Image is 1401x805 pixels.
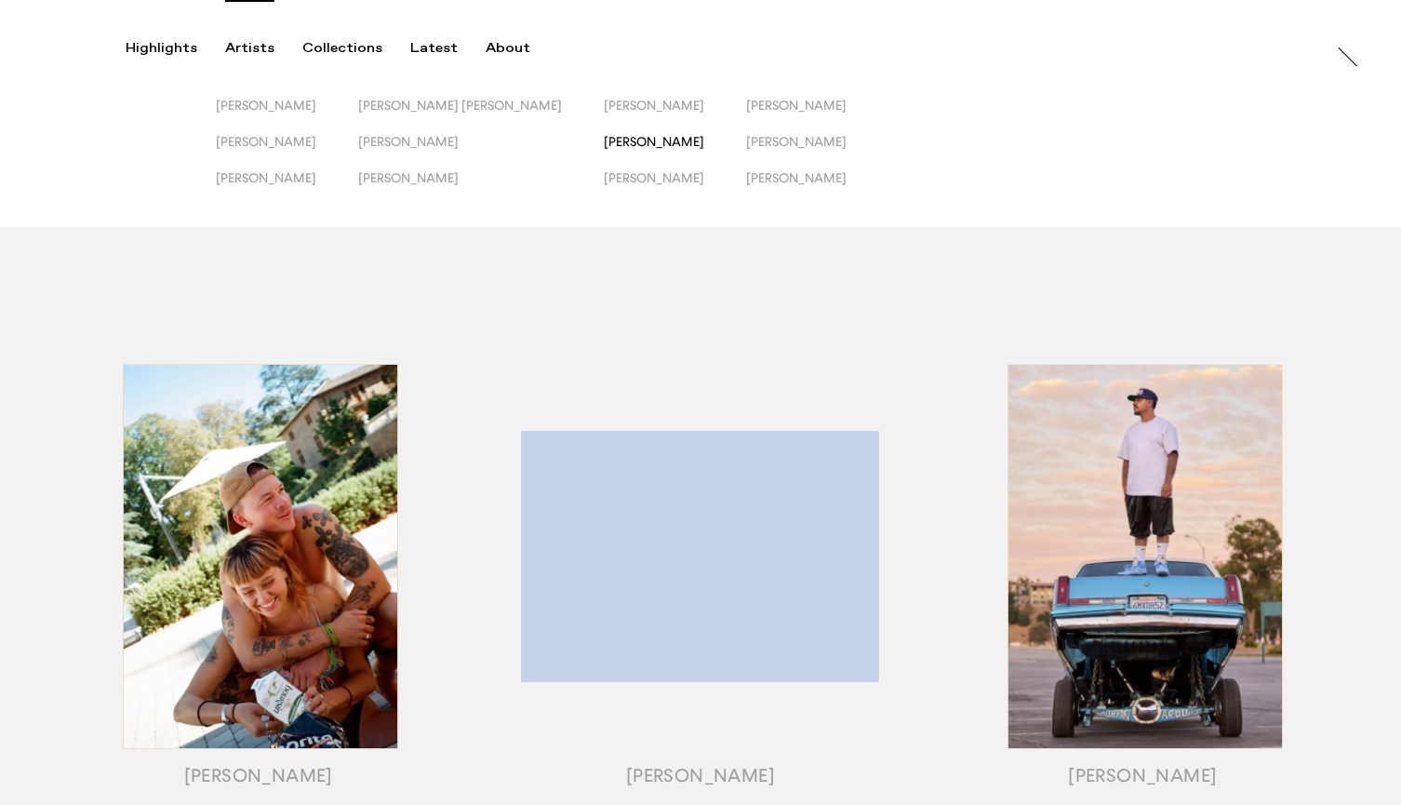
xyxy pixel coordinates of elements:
[358,98,562,113] span: [PERSON_NAME] [PERSON_NAME]
[604,134,746,170] button: [PERSON_NAME]
[746,134,847,149] span: [PERSON_NAME]
[302,40,382,57] div: Collections
[358,98,604,134] button: [PERSON_NAME] [PERSON_NAME]
[604,134,704,149] span: [PERSON_NAME]
[358,134,604,170] button: [PERSON_NAME]
[604,98,704,113] span: [PERSON_NAME]
[216,98,358,134] button: [PERSON_NAME]
[216,134,358,170] button: [PERSON_NAME]
[486,40,558,57] button: About
[746,98,847,113] span: [PERSON_NAME]
[225,40,274,57] div: Artists
[604,98,746,134] button: [PERSON_NAME]
[126,40,225,57] button: Highlights
[216,170,358,207] button: [PERSON_NAME]
[358,170,459,185] span: [PERSON_NAME]
[746,134,888,170] button: [PERSON_NAME]
[486,40,530,57] div: About
[604,170,746,207] button: [PERSON_NAME]
[410,40,458,57] div: Latest
[225,40,302,57] button: Artists
[302,40,410,57] button: Collections
[216,170,316,185] span: [PERSON_NAME]
[358,134,459,149] span: [PERSON_NAME]
[126,40,197,57] div: Highlights
[746,170,847,185] span: [PERSON_NAME]
[604,170,704,185] span: [PERSON_NAME]
[746,98,888,134] button: [PERSON_NAME]
[358,170,604,207] button: [PERSON_NAME]
[216,98,316,113] span: [PERSON_NAME]
[410,40,486,57] button: Latest
[216,134,316,149] span: [PERSON_NAME]
[746,170,888,207] button: [PERSON_NAME]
